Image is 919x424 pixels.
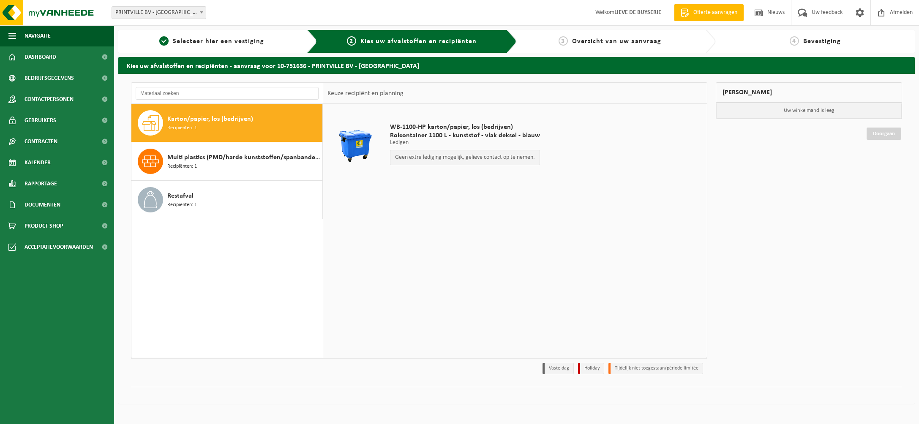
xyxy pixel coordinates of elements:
h2: Kies uw afvalstoffen en recipiënten - aanvraag voor 10-751636 - PRINTVILLE BV - [GEOGRAPHIC_DATA] [118,57,915,73]
span: Gebruikers [25,110,56,131]
div: Keuze recipiënt en planning [323,83,408,104]
span: PRINTVILLE BV - DESTELBERGEN [112,6,206,19]
li: Tijdelijk niet toegestaan/période limitée [608,363,703,374]
a: Doorgaan [867,128,901,140]
span: Offerte aanvragen [691,8,739,17]
span: Documenten [25,194,60,215]
span: Recipiënten: 1 [167,201,197,209]
span: Product Shop [25,215,63,236]
span: Karton/papier, los (bedrijven) [167,114,253,124]
span: 1 [159,36,169,46]
p: Uw winkelmand is leeg [716,103,902,119]
span: Dashboard [25,46,56,68]
span: Bevestiging [803,38,841,45]
span: 4 [790,36,799,46]
div: [PERSON_NAME] [716,82,902,103]
span: Restafval [167,191,194,201]
span: Contracten [25,131,57,152]
span: Acceptatievoorwaarden [25,236,93,258]
span: 3 [559,36,568,46]
span: PRINTVILLE BV - DESTELBERGEN [112,7,206,19]
span: Contactpersonen [25,89,74,110]
span: Recipiënten: 1 [167,163,197,171]
strong: LIEVE DE BUYSERIE [614,9,661,16]
span: Selecteer hier een vestiging [173,38,264,45]
span: WB-1100-HP karton/papier, los (bedrijven) [390,123,540,131]
li: Holiday [578,363,604,374]
span: Multi plastics (PMD/harde kunststoffen/spanbanden/EPS/folie naturel/folie gemengd) [167,152,320,163]
button: Multi plastics (PMD/harde kunststoffen/spanbanden/EPS/folie naturel/folie gemengd) Recipiënten: 1 [131,142,323,181]
p: Ledigen [390,140,540,146]
span: Kies uw afvalstoffen en recipiënten [360,38,477,45]
a: 1Selecteer hier een vestiging [123,36,300,46]
button: Karton/papier, los (bedrijven) Recipiënten: 1 [131,104,323,142]
span: Rapportage [25,173,57,194]
a: Offerte aanvragen [674,4,744,21]
span: Recipiënten: 1 [167,124,197,132]
span: 2 [347,36,356,46]
button: Restafval Recipiënten: 1 [131,181,323,219]
input: Materiaal zoeken [136,87,319,100]
li: Vaste dag [543,363,574,374]
span: Navigatie [25,25,51,46]
p: Geen extra lediging mogelijk, gelieve contact op te nemen. [395,155,535,160]
span: Rolcontainer 1100 L - kunststof - vlak deksel - blauw [390,131,540,140]
span: Bedrijfsgegevens [25,68,74,89]
span: Kalender [25,152,51,173]
span: Overzicht van uw aanvraag [572,38,661,45]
